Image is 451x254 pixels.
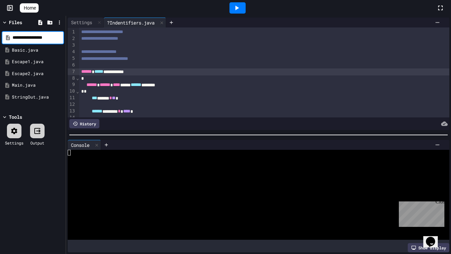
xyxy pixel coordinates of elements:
[68,68,76,75] div: 7
[12,70,63,77] div: Escape2.java
[396,199,444,227] iframe: chat widget
[9,19,22,26] div: Files
[68,49,76,55] div: 4
[423,228,444,247] iframe: chat widget
[68,18,104,27] div: Settings
[68,101,76,108] div: 12
[5,140,23,146] div: Settings
[76,75,79,81] span: Fold line
[68,75,76,82] div: 8
[12,47,63,54] div: Basic.java
[68,142,93,148] div: Console
[68,108,76,114] div: 13
[68,95,76,101] div: 11
[69,119,99,128] div: History
[68,140,101,150] div: Console
[24,5,36,11] span: Home
[68,62,76,68] div: 6
[76,89,79,94] span: Fold line
[9,113,22,120] div: Tools
[68,55,76,62] div: 5
[104,19,158,26] div: ?Indentifiers.java
[12,94,63,101] div: StringOut.java
[3,3,46,42] div: Chat with us now!Close
[68,81,76,88] div: 9
[12,82,63,89] div: Main.java
[20,3,39,13] a: Home
[12,59,63,65] div: Escape1.java
[408,243,449,252] div: Show display
[68,42,76,49] div: 3
[104,18,166,27] div: ?Indentifiers.java
[68,19,95,26] div: Settings
[68,29,76,35] div: 1
[30,140,44,146] div: Output
[68,35,76,42] div: 2
[68,88,76,95] div: 10
[68,114,76,121] div: 14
